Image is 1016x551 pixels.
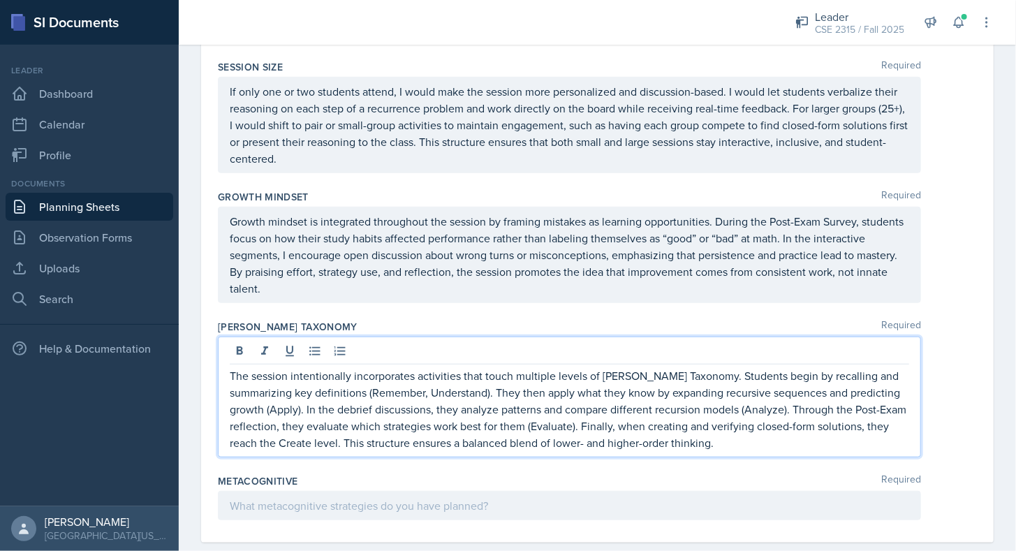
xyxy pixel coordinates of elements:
[881,320,921,334] span: Required
[6,80,173,108] a: Dashboard
[815,22,904,37] div: CSE 2315 / Fall 2025
[6,141,173,169] a: Profile
[6,223,173,251] a: Observation Forms
[230,213,909,297] p: Growth mindset is integrated throughout the session by framing mistakes as learning opportunities...
[218,190,309,204] label: Growth Mindset
[6,254,173,282] a: Uploads
[218,320,358,334] label: [PERSON_NAME] Taxonomy
[6,335,173,362] div: Help & Documentation
[6,177,173,190] div: Documents
[881,190,921,204] span: Required
[45,529,168,543] div: [GEOGRAPHIC_DATA][US_STATE]
[230,367,909,451] p: The session intentionally incorporates activities that touch multiple levels of [PERSON_NAME] Tax...
[218,474,298,488] label: Metacognitive
[6,193,173,221] a: Planning Sheets
[218,60,283,74] label: Session Size
[881,60,921,74] span: Required
[881,474,921,488] span: Required
[6,110,173,138] a: Calendar
[6,64,173,77] div: Leader
[6,285,173,313] a: Search
[815,8,904,25] div: Leader
[45,515,168,529] div: [PERSON_NAME]
[230,83,909,167] p: If only one or two students attend, I would make the session more personalized and discussion-bas...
